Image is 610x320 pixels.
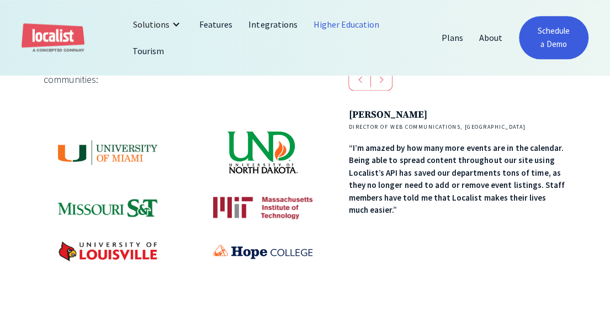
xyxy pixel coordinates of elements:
[213,197,312,219] img: Massachusetts Institute of Technology logo
[241,11,305,38] a: Integrations
[213,245,312,259] img: Hope College logo
[434,24,471,51] a: Plans
[348,108,427,121] strong: [PERSON_NAME]
[306,11,388,38] a: Higher Education
[348,69,371,91] div: previous slide
[348,107,566,217] div: 1 of 3
[348,69,566,229] div: carousel
[125,11,192,38] div: Solutions
[348,123,566,131] h4: Director of Web Communications, [GEOGRAPHIC_DATA]
[125,38,172,64] a: Tourism
[133,18,169,31] div: Solutions
[192,11,241,38] a: Features
[370,69,392,91] div: next slide
[519,16,588,59] a: Schedule a Demo
[348,142,566,217] div: “I’m amazed by how many more events are in the calendar. Being able to spread content throughout ...
[58,199,157,216] img: Missouri S&T logo
[227,130,299,175] img: University of North Dakota logo
[471,24,511,51] a: About
[58,241,157,261] img: University of Louisville logo
[22,23,84,53] a: home
[58,139,157,165] img: University of Miami logo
